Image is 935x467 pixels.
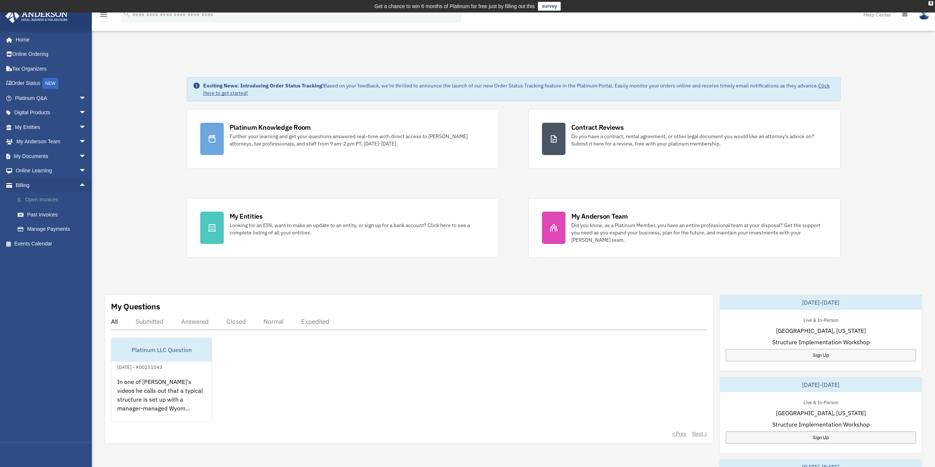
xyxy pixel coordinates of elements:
span: Structure Implementation Workshop [772,338,869,346]
div: Get a chance to win 6 months of Platinum for free just by filling out this [374,2,535,11]
a: My Documentsarrow_drop_down [5,149,97,164]
a: Sign Up [726,431,916,443]
a: Contract Reviews Do you have a contract, rental agreement, or other legal document you would like... [528,109,841,169]
div: [DATE] - #00251043 [111,363,168,370]
div: Live & In-Person [797,398,844,406]
div: Further your learning and get your questions answered real-time with direct access to [PERSON_NAM... [230,133,485,147]
span: [GEOGRAPHIC_DATA], [US_STATE] [776,409,866,417]
a: Sign Up [726,349,916,361]
a: Platinum Q&Aarrow_drop_down [5,91,97,105]
span: $ [22,195,25,205]
a: Home [5,32,94,47]
div: Expedited [301,318,329,325]
a: My Anderson Team Did you know, as a Platinum Member, you have an entire professional team at your... [528,198,841,258]
span: arrow_drop_down [79,164,94,179]
i: search [123,10,131,18]
span: [GEOGRAPHIC_DATA], [US_STATE] [776,326,866,335]
i: menu [99,10,108,19]
a: Events Calendar [5,236,97,251]
span: arrow_drop_down [79,120,94,135]
div: Looking for an EIN, want to make an update to an entity, or sign up for a bank account? Click her... [230,222,485,236]
a: Order StatusNEW [5,76,97,91]
a: menu [99,13,108,19]
img: User Pic [918,9,929,20]
div: Contract Reviews [571,123,624,132]
div: [DATE]-[DATE] [720,377,922,392]
div: In one of [PERSON_NAME]'s videos he calls out that a typical structure is set up with a manager-m... [111,371,212,429]
div: Submitted [136,318,163,325]
a: Manage Payments [10,222,97,237]
div: Platinum LLC Question [111,338,212,362]
a: Billingarrow_drop_up [5,178,97,193]
span: Structure Implementation Workshop [772,420,869,429]
div: My Entities [230,212,263,221]
div: Based on your feedback, we're thrilled to announce the launch of our new Order Status Tracking fe... [203,82,834,97]
a: Platinum Knowledge Room Further your learning and get your questions answered real-time with dire... [187,109,499,169]
span: arrow_drop_down [79,105,94,121]
div: Platinum Knowledge Room [230,123,311,132]
strong: Exciting News: Introducing Order Status Tracking! [203,82,324,89]
div: All [111,318,118,325]
div: Do you have a contract, rental agreement, or other legal document you would like an attorney's ad... [571,133,827,147]
div: [DATE]-[DATE] [720,295,922,310]
a: Online Learningarrow_drop_down [5,164,97,178]
div: close [928,1,933,6]
div: Answered [181,318,209,325]
a: My Anderson Teamarrow_drop_down [5,134,97,149]
a: Digital Productsarrow_drop_down [5,105,97,120]
a: survey [538,2,561,11]
a: $Open Invoices [10,193,97,208]
a: Click Here to get started! [203,82,830,96]
div: NEW [42,78,58,89]
a: Past Invoices [10,207,97,222]
div: Closed [226,318,246,325]
span: arrow_drop_down [79,91,94,106]
div: Live & In-Person [797,316,844,323]
span: arrow_drop_down [79,134,94,150]
div: Did you know, as a Platinum Member, you have an entire professional team at your disposal? Get th... [571,222,827,244]
div: Normal [263,318,284,325]
a: Online Ordering [5,47,97,62]
span: arrow_drop_down [79,149,94,164]
a: Platinum LLC Question[DATE] - #00251043In one of [PERSON_NAME]'s videos he calls out that a typic... [111,338,212,422]
a: My Entitiesarrow_drop_down [5,120,97,134]
a: Tax Organizers [5,61,97,76]
img: Anderson Advisors Platinum Portal [3,9,70,23]
a: My Entities Looking for an EIN, want to make an update to an entity, or sign up for a bank accoun... [187,198,499,258]
span: arrow_drop_up [79,178,94,193]
div: My Anderson Team [571,212,628,221]
div: My Questions [111,301,160,312]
